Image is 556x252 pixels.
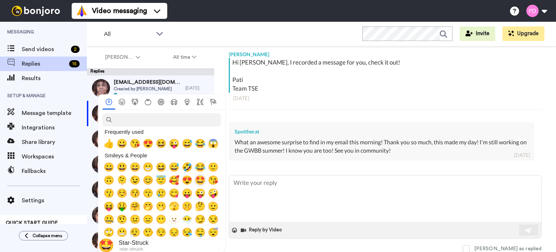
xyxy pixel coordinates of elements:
a: [EMAIL_ADDRESS][DOMAIN_NAME]Created by [PERSON_NAME][DATE] [87,101,214,126]
span: Results [22,74,87,83]
img: f4b9bd90-0942-447e-8f41-7283420098b7-thumb.jpg [92,104,110,123]
a: [EMAIL_ADDRESS][DOMAIN_NAME]Created by [PERSON_NAME][DATE] [87,75,214,101]
div: [DATE] [185,85,211,91]
a: [EMAIL_ADDRESS][DOMAIN_NAME]Created by [PERSON_NAME][DATE] [87,177,214,202]
div: 2 [71,46,80,53]
div: Replies [87,68,214,75]
img: 79e0e469-37e6-4f62-93a4-25eb4704f35f-thumb.jpg [92,206,110,224]
span: Workspaces [22,152,87,161]
span: Share library [22,138,87,146]
img: 8e4800fa-db6d-483b-bcf1-e3a78b181320-thumb.jpg [92,130,110,148]
img: send-white.svg [525,227,533,233]
span: Settings [22,196,87,205]
span: QUICK START GUIDE [6,220,58,226]
span: Collapse menu [33,233,62,239]
span: Integrations [22,123,87,132]
div: [DATE] [233,95,537,102]
span: Created by [PERSON_NAME] [114,86,182,92]
button: Collapse menu [19,231,68,240]
span: All [104,30,152,38]
span: Video messaging [92,6,147,16]
img: d428862f-77af-4312-b6ba-d74dca7fce7e-thumb.jpg [92,181,110,199]
div: [DATE] [514,152,530,159]
a: [EMAIL_ADDRESS][DOMAIN_NAME]Created by [PERSON_NAME][DATE] [87,126,214,152]
button: Invite [460,26,495,41]
div: Hi [PERSON_NAME], I recorded a message for you, check it out! Pati Team TSE [232,58,540,93]
img: vm-color.svg [76,5,88,17]
span: [EMAIL_ADDRESS][DOMAIN_NAME] [114,79,182,86]
img: e0bf3a6b-fa9e-4119-9d90-30f32df7c5fb-thumb.jpg [92,155,110,173]
img: bj-logo-header-white.svg [9,6,63,16]
a: [EMAIL_ADDRESS][DOMAIN_NAME]Created by [PERSON_NAME][DATE] [87,152,214,177]
button: Upgrade [502,26,544,41]
a: [EMAIL_ADDRESS][DOMAIN_NAME]Created by [PERSON_NAME][DATE] [87,202,214,228]
img: c7f835fd-6669-43c8-b785-674e8f42e213-thumb.jpg [92,231,110,249]
span: [PERSON_NAME] [105,54,134,61]
span: Message template [22,109,87,117]
button: [PERSON_NAME] [88,51,157,64]
div: [PERSON_NAME] [229,47,542,58]
div: What an awesome surprise to find in my email this morning! Thank you so much, this made my day! I... [235,138,528,155]
div: Spotthecat [235,128,528,135]
button: Reply by Video [240,225,284,236]
span: Send videos [22,45,68,54]
img: bb0cd101-3dab-4d35-a55c-2397eb6e94f1-thumb.jpg [92,79,110,97]
span: Fallbacks [22,167,87,175]
div: 15 [69,60,80,67]
button: All time [157,51,213,64]
span: Replies [22,59,66,68]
